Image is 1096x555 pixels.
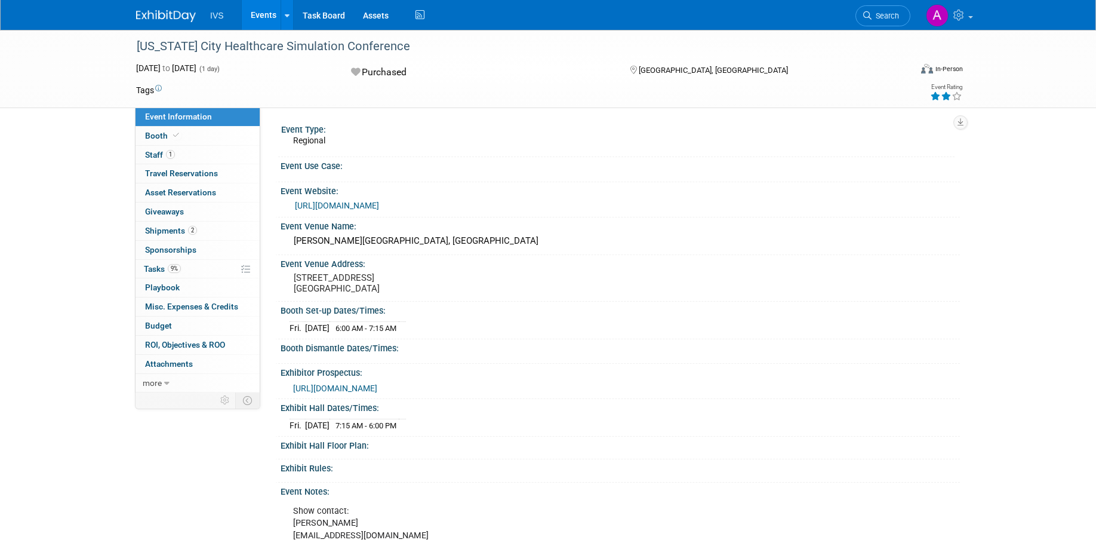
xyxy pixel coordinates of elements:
span: Asset Reservations [145,188,216,197]
i: Booth reservation complete [173,132,179,139]
span: Travel Reservations [145,168,218,178]
span: Giveaways [145,207,184,216]
div: [PERSON_NAME][GEOGRAPHIC_DATA], [GEOGRAPHIC_DATA] [290,232,951,250]
div: Event Type: [281,121,955,136]
a: Shipments2 [136,222,260,240]
div: Event Format [840,62,963,80]
a: Tasks9% [136,260,260,278]
span: Regional [293,136,325,145]
td: [DATE] [305,419,330,432]
a: Search [855,5,910,26]
span: [GEOGRAPHIC_DATA], [GEOGRAPHIC_DATA] [639,66,788,75]
span: more [143,378,162,388]
span: Event Information [145,112,212,121]
td: Toggle Event Tabs [236,393,260,408]
span: Booth [145,131,181,140]
span: Attachments [145,359,193,369]
a: Staff1 [136,146,260,164]
span: 6:00 AM - 7:15 AM [335,324,396,333]
span: Tasks [144,264,181,274]
span: 1 [166,150,175,159]
img: ExhibitDay [136,10,196,22]
div: In-Person [935,65,963,73]
a: Sponsorships [136,241,260,259]
td: Fri. [290,419,305,432]
div: Exhibitor Prospectus: [281,364,960,379]
a: [URL][DOMAIN_NAME] [293,384,377,393]
span: 7:15 AM - 6:00 PM [335,421,396,430]
span: 9% [168,264,181,273]
div: [US_STATE] City Healthcare Simulation Conference [133,36,892,57]
span: (1 day) [198,65,220,73]
div: Event Venue Name: [281,217,960,232]
a: Event Information [136,108,260,126]
div: Exhibit Hall Floor Plan: [281,437,960,452]
div: Event Website: [281,182,960,197]
span: Misc. Expenses & Credits [145,302,238,311]
div: Event Notes: [281,483,960,498]
div: Purchased [347,62,611,83]
a: Attachments [136,355,260,373]
pre: [STREET_ADDRESS] [GEOGRAPHIC_DATA] [294,272,550,294]
span: Search [872,11,899,20]
span: 2 [188,226,197,235]
div: Exhibit Hall Dates/Times: [281,399,960,414]
a: ROI, Objectives & ROO [136,336,260,354]
div: Booth Set-up Dates/Times: [281,302,960,317]
td: Tags [136,84,162,96]
div: Event Use Case: [281,157,960,172]
span: ROI, Objectives & ROO [145,340,225,349]
a: more [136,374,260,393]
td: Fri. [290,322,305,335]
a: Playbook [136,278,260,297]
span: Shipments [145,226,197,235]
a: Booth [136,127,260,145]
div: Event Venue Address: [281,255,960,270]
span: Staff [145,150,175,160]
img: Aaron Lentscher [926,4,949,27]
a: Misc. Expenses & Credits [136,298,260,316]
span: IVS [210,11,224,20]
a: Budget [136,317,260,335]
div: Event Rating [930,84,962,90]
span: [DATE] [DATE] [136,63,196,73]
span: Budget [145,321,172,330]
img: Format-Inperson.png [921,64,933,73]
span: to [161,63,172,73]
a: Travel Reservations [136,164,260,183]
a: Asset Reservations [136,183,260,202]
span: Playbook [145,283,180,292]
td: Personalize Event Tab Strip [215,393,236,408]
div: Exhibit Rules: [281,459,960,474]
a: [URL][DOMAIN_NAME] [295,201,379,210]
div: Booth Dismantle Dates/Times: [281,339,960,354]
a: Giveaways [136,203,260,221]
span: Sponsorships [145,245,196,254]
td: [DATE] [305,322,330,335]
